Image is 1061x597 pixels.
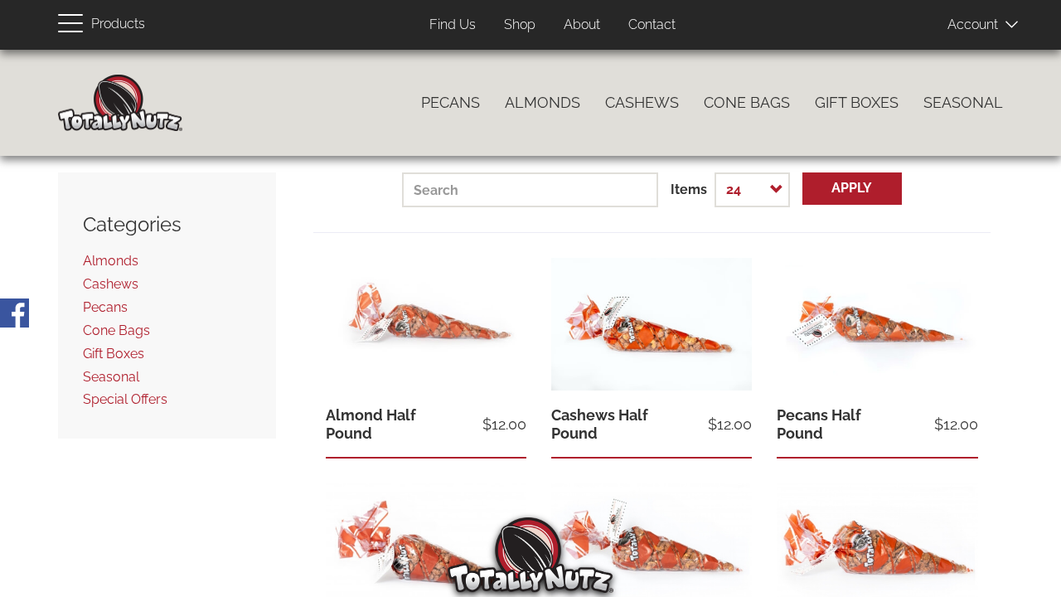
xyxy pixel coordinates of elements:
[551,258,752,392] img: half pound of cinnamon roasted cashews
[83,214,251,235] h3: Categories
[83,253,138,269] a: Almonds
[402,172,658,207] input: Search
[326,258,526,391] img: half pound of cinnamon-sugar glazed almonds inside a red and clear Totally Nutz poly bag
[616,9,688,41] a: Contact
[802,172,902,205] button: Apply
[409,85,492,120] a: Pecans
[671,181,707,200] label: Items
[83,391,167,407] a: Special Offers
[551,9,613,41] a: About
[91,12,145,36] span: Products
[802,85,911,120] a: Gift Boxes
[492,9,548,41] a: Shop
[691,85,802,120] a: Cone Bags
[492,85,593,120] a: Almonds
[83,369,139,385] a: Seasonal
[58,75,182,131] img: Home
[83,299,128,315] a: Pecans
[83,346,144,362] a: Gift Boxes
[448,517,613,593] img: Totally Nutz Logo
[777,258,977,392] img: half pound of cinnamon roasted pecans
[326,406,416,442] a: Almond Half Pound
[551,406,648,442] a: Cashews Half Pound
[777,406,861,442] a: Pecans Half Pound
[417,9,488,41] a: Find Us
[83,276,138,292] a: Cashews
[911,85,1015,120] a: Seasonal
[83,323,150,338] a: Cone Bags
[593,85,691,120] a: Cashews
